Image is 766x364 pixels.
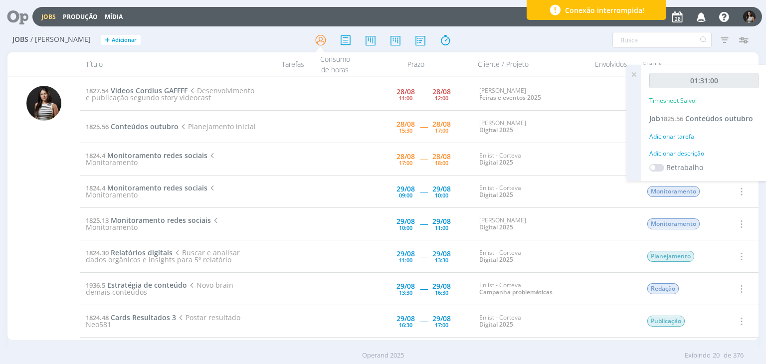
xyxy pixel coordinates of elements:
[432,315,451,322] div: 29/08
[86,86,188,95] a: 1827.54Vídeos Cordius GAFFFF
[399,160,412,166] div: 17:00
[86,248,109,257] span: 1824.30
[435,128,448,133] div: 17:00
[432,88,451,95] div: 28/08
[107,183,207,192] span: Monitoramento redes sociais
[479,288,553,296] a: Campanha problemáticas
[479,184,582,199] div: Enlist - Corteva
[666,162,703,173] label: Retrabalho
[396,218,415,225] div: 29/08
[111,122,179,131] span: Conteúdos outubro
[435,95,448,101] div: 12:00
[479,314,582,329] div: Enlist - Corteva
[685,114,753,123] span: Conteúdos outubro
[660,114,683,123] span: 1825.56
[743,10,756,23] img: C
[647,251,694,262] span: Planejamento
[479,282,582,296] div: Enlist - Corteva
[435,257,448,263] div: 13:30
[26,86,61,121] img: C
[86,183,105,192] span: 1824.4
[111,248,173,257] span: Relatórios digitais
[86,216,109,225] span: 1825.13
[86,215,220,232] span: Monitoramento
[105,12,123,21] a: Mídia
[733,351,744,361] span: 376
[432,250,451,257] div: 29/08
[86,280,237,297] span: Novo brain - demais conteúdos
[479,190,513,199] a: Digital 2025
[586,52,636,76] div: Envolvidos
[396,88,415,95] div: 28/08
[86,183,207,192] a: 1824.4Monitoramento redes sociais
[435,290,448,295] div: 16:30
[612,32,712,48] input: Busca
[399,257,412,263] div: 11:00
[432,153,451,160] div: 28/08
[479,152,582,167] div: Enlist - Corteva
[396,153,415,160] div: 28/08
[479,217,582,231] div: [PERSON_NAME]
[420,89,427,99] span: -----
[86,280,187,290] a: 1936.5Estratégia de conteúdo
[399,128,412,133] div: 15:30
[250,52,310,76] div: Tarefas
[105,35,110,45] span: +
[435,322,448,328] div: 17:00
[399,95,412,101] div: 11:00
[86,122,109,131] span: 1825.56
[479,320,513,329] a: Digital 2025
[435,160,448,166] div: 18:00
[435,225,448,230] div: 11:00
[685,351,711,361] span: Exibindo
[86,86,254,102] span: Desenvolvimento e publicação segundo story videocast
[63,12,98,21] a: Produção
[636,52,721,76] div: Status
[396,315,415,322] div: 29/08
[111,215,211,225] span: Monitoramento redes sociais
[420,219,427,228] span: -----
[86,151,105,160] span: 1824.4
[647,316,685,327] span: Publicação
[80,52,250,76] div: Título
[86,313,240,329] span: Postar resultado Neo581
[432,218,451,225] div: 29/08
[60,13,101,21] button: Produção
[420,284,427,293] span: -----
[399,290,412,295] div: 13:30
[399,322,412,328] div: 16:30
[101,35,141,45] button: +Adicionar
[435,192,448,198] div: 10:00
[420,251,427,261] span: -----
[86,122,179,131] a: 1825.56Conteúdos outubro
[102,13,126,21] button: Mídia
[479,223,513,231] a: Digital 2025
[420,122,427,131] span: -----
[479,93,541,102] a: Feiras e eventos 2025
[420,316,427,326] span: -----
[396,283,415,290] div: 29/08
[86,151,207,160] a: 1824.4Monitoramento redes sociais
[713,351,720,361] span: 20
[86,313,109,322] span: 1824.48
[743,8,756,25] button: C
[38,13,59,21] button: Jobs
[479,255,513,264] a: Digital 2025
[479,158,513,167] a: Digital 2025
[649,149,759,158] div: Adicionar descrição
[107,151,207,160] span: Monitoramento redes sociais
[86,248,239,264] span: Buscar e analisar dados orgânicos e insights para 5º relatório
[360,52,472,76] div: Prazo
[310,52,360,76] div: Consumo de horas
[112,37,137,43] span: Adicionar
[179,122,255,131] span: Planejamento inicial
[432,185,451,192] div: 29/08
[647,218,700,229] span: Monitoramento
[399,225,412,230] div: 10:00
[107,280,187,290] span: Estratégia de conteúdo
[479,87,582,102] div: [PERSON_NAME]
[111,313,176,322] span: Cards Resultados 3
[399,192,412,198] div: 09:00
[86,215,211,225] a: 1825.13Monitoramento redes sociais
[12,35,28,44] span: Jobs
